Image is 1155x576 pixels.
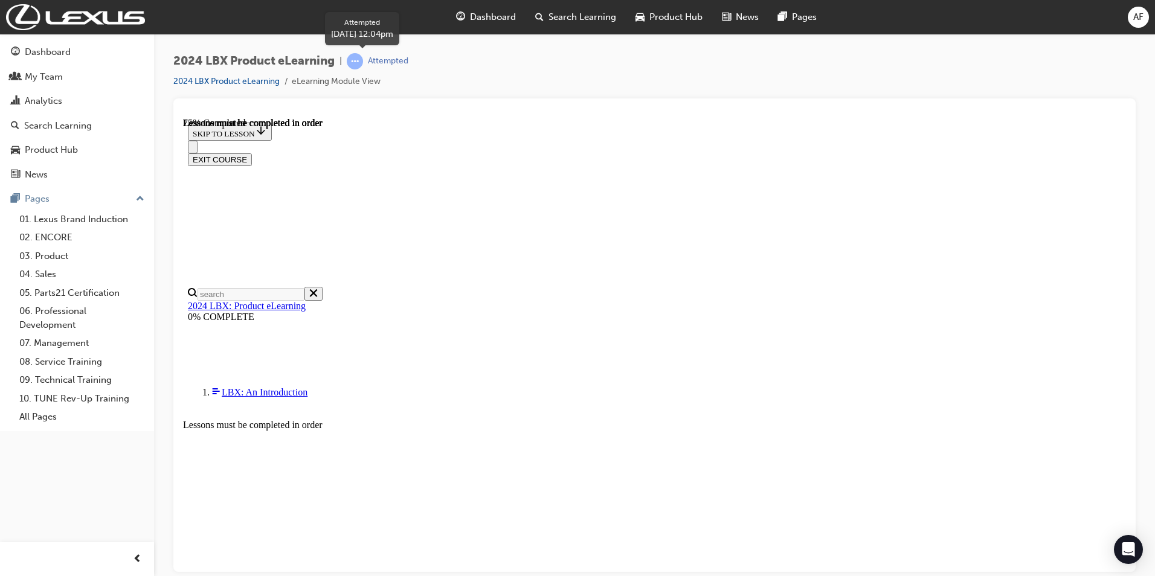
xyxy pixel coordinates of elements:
span: Search Learning [549,10,616,24]
img: Trak [6,4,145,30]
a: 02. ENCORE [14,228,149,247]
div: News [25,168,48,182]
button: SKIP TO LESSON [5,5,89,23]
span: up-icon [136,191,144,207]
div: 0% COMPLETE [5,194,165,205]
a: 04. Sales [14,265,149,284]
a: My Team [5,66,149,88]
span: prev-icon [133,552,142,567]
span: Pages [792,10,817,24]
li: eLearning Module View [292,75,381,89]
a: guage-iconDashboard [446,5,526,30]
div: Pages [25,192,50,206]
a: 09. Technical Training [14,371,149,389]
a: All Pages [14,408,149,426]
span: pages-icon [11,194,20,205]
a: Analytics [5,90,149,112]
a: News [5,164,149,186]
button: EXIT COURSE [5,36,69,48]
button: Pages [5,188,149,210]
a: 06. Professional Development [14,302,149,334]
a: 2024 LBX: Product eLearning [5,183,123,193]
a: car-iconProduct Hub [626,5,712,30]
div: Open Intercom Messenger [1114,535,1143,564]
div: Search Learning [24,119,92,133]
span: pages-icon [778,10,787,25]
span: car-icon [11,145,20,156]
div: Attempted [331,17,393,28]
span: Dashboard [470,10,516,24]
div: [DATE] 12:04pm [331,28,393,40]
span: news-icon [722,10,731,25]
span: search-icon [11,121,19,132]
a: news-iconNews [712,5,768,30]
span: chart-icon [11,96,20,107]
a: 2024 LBX Product eLearning [173,76,280,86]
a: 07. Management [14,334,149,353]
span: | [339,54,342,68]
div: Attempted [368,56,408,67]
span: guage-icon [11,47,20,58]
div: Dashboard [25,45,71,59]
span: car-icon [635,10,645,25]
span: people-icon [11,72,20,83]
a: Product Hub [5,139,149,161]
div: Analytics [25,94,62,108]
a: Dashboard [5,41,149,63]
button: Close navigation menu [5,23,14,36]
a: Search Learning [5,115,149,137]
span: search-icon [535,10,544,25]
a: 05. Parts21 Certification [14,284,149,302]
span: learningRecordVerb_ATTEMPT-icon [347,53,363,69]
a: 03. Product [14,247,149,266]
a: 01. Lexus Brand Induction [14,210,149,229]
span: news-icon [11,170,20,181]
span: 2024 LBX Product eLearning [173,54,335,68]
div: Product Hub [25,143,78,157]
span: guage-icon [456,10,465,25]
span: Product Hub [649,10,703,24]
span: SKIP TO LESSON [10,11,84,21]
a: pages-iconPages [768,5,826,30]
button: AF [1128,7,1149,28]
a: 08. Service Training [14,353,149,371]
a: 10. TUNE Rev-Up Training [14,389,149,408]
span: News [736,10,759,24]
button: DashboardMy TeamAnalyticsSearch LearningProduct HubNews [5,39,149,188]
div: My Team [25,70,63,84]
span: AF [1133,10,1144,24]
a: search-iconSearch Learning [526,5,626,30]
